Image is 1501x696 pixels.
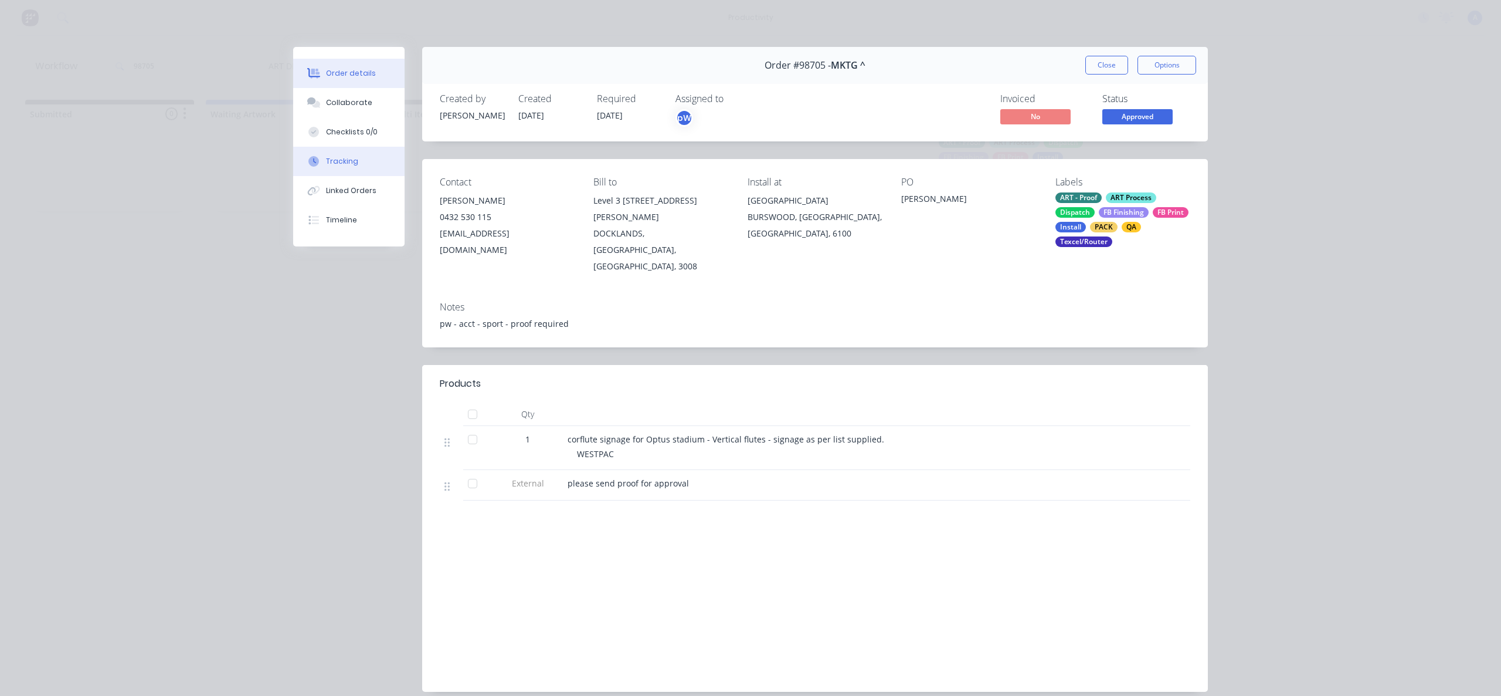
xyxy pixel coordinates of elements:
div: PO [901,177,1036,188]
span: Order #98705 - [765,60,831,71]
div: Install [1055,222,1086,232]
button: Timeline [293,205,405,235]
div: ART - Proof [1055,192,1102,203]
button: Approved [1102,109,1173,127]
button: Collaborate [293,88,405,117]
div: PACK [1090,222,1118,232]
div: BURSWOOD, [GEOGRAPHIC_DATA], [GEOGRAPHIC_DATA], 6100 [748,209,882,242]
div: [PERSON_NAME] [440,192,575,209]
div: Created by [440,93,504,104]
div: [PERSON_NAME] [901,192,1036,209]
div: Texcel/Router [1055,236,1112,247]
div: Checklists 0/0 [326,127,378,137]
span: [DATE] [597,110,623,121]
div: Status [1102,93,1190,104]
div: [GEOGRAPHIC_DATA] [748,192,882,209]
span: MKTG ^ [831,60,865,71]
span: External [497,477,558,489]
div: 0432 530 115 [440,209,575,225]
div: DOCKLANDS, [GEOGRAPHIC_DATA], [GEOGRAPHIC_DATA], 3008 [593,225,728,275]
div: Labels [1055,177,1190,188]
span: Approved [1102,109,1173,124]
div: Collaborate [326,97,372,108]
div: Contact [440,177,575,188]
span: WESTPAC [577,448,614,460]
div: Assigned to [675,93,793,104]
button: Checklists 0/0 [293,117,405,147]
span: [DATE] [518,110,544,121]
span: please send proof for approval [568,478,689,489]
div: Required [597,93,661,104]
span: corflute signage for Optus stadium - Vertical flutes - signage as per list supplied. [568,434,884,445]
div: Bill to [593,177,728,188]
div: FB Print [1153,207,1188,218]
div: QA [1122,222,1141,232]
div: FB Finishing [1099,207,1149,218]
button: pW [675,109,693,127]
button: Order details [293,59,405,88]
div: ART Process [1106,192,1156,203]
div: [EMAIL_ADDRESS][DOMAIN_NAME] [440,225,575,258]
div: Dispatch [1055,207,1095,218]
div: Timeline [326,215,357,225]
span: 1 [525,433,530,445]
div: [GEOGRAPHIC_DATA]BURSWOOD, [GEOGRAPHIC_DATA], [GEOGRAPHIC_DATA], 6100 [748,192,882,242]
div: Install at [748,177,882,188]
div: Level 3 [STREET_ADDRESS][PERSON_NAME]DOCKLANDS, [GEOGRAPHIC_DATA], [GEOGRAPHIC_DATA], 3008 [593,192,728,275]
div: Linked Orders [326,185,376,196]
div: Invoiced [1000,93,1088,104]
div: Tracking [326,156,358,167]
div: Products [440,377,481,391]
div: Level 3 [STREET_ADDRESS][PERSON_NAME] [593,192,728,225]
div: pw - acct - sport - proof required [440,317,1190,330]
button: Linked Orders [293,176,405,205]
div: [PERSON_NAME] [440,109,504,121]
div: Created [518,93,583,104]
div: Qty [493,403,563,426]
div: Order details [326,68,376,79]
button: Tracking [293,147,405,176]
span: No [1000,109,1071,124]
button: Options [1137,56,1196,75]
div: Notes [440,302,1190,313]
button: Close [1085,56,1128,75]
div: [PERSON_NAME]0432 530 115[EMAIL_ADDRESS][DOMAIN_NAME] [440,192,575,258]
